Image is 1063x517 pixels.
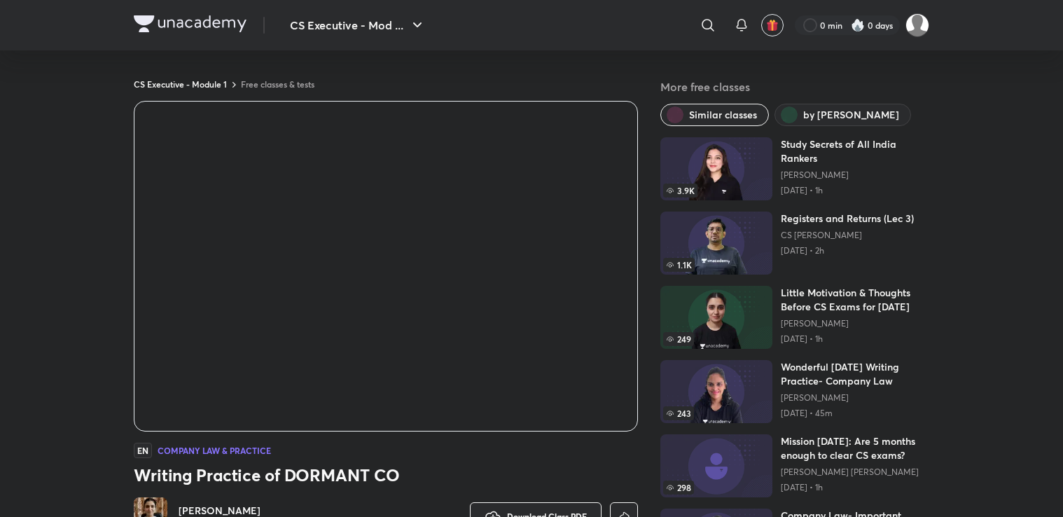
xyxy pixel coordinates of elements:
[851,18,865,32] img: streak
[781,137,929,165] h6: Study Secrets of All India Rankers
[158,446,271,455] h4: Company Law & Practice
[781,245,914,256] p: [DATE] • 2h
[663,332,694,346] span: 249
[134,15,246,32] img: Company Logo
[134,102,637,431] iframe: Class
[781,360,929,388] h6: Wonderful [DATE] Writing Practice- Company Law
[660,78,929,95] h5: More free classes
[282,11,434,39] button: CS Executive - Mod ...
[781,482,929,493] p: [DATE] • 1h
[781,185,929,196] p: [DATE] • 1h
[781,434,929,462] h6: Mission [DATE]: Are 5 months enough to clear CS exams?
[134,78,227,90] a: CS Executive - Module 1
[663,258,695,272] span: 1.1K
[134,15,246,36] a: Company Logo
[781,392,929,404] a: [PERSON_NAME]
[781,467,929,478] a: [PERSON_NAME] [PERSON_NAME]
[766,19,779,32] img: avatar
[803,108,899,122] span: by Jaspreet Dhanjal
[663,481,694,495] span: 298
[905,13,929,37] img: Abhinit yas
[781,318,929,329] a: [PERSON_NAME]
[663,184,697,198] span: 3.9K
[781,286,929,314] h6: Little Motivation & Thoughts Before CS Exams for [DATE]
[241,78,314,90] a: Free classes & tests
[663,406,694,420] span: 243
[781,212,914,226] h6: Registers and Returns (Lec 3)
[781,333,929,345] p: [DATE] • 1h
[774,104,911,126] button: by Jaspreet Dhanjal
[781,230,914,241] a: CS [PERSON_NAME]
[761,14,784,36] button: avatar
[134,443,152,458] span: EN
[781,408,929,419] p: [DATE] • 45m
[781,170,929,181] a: [PERSON_NAME]
[660,104,769,126] button: Similar classes
[134,464,638,486] h3: Writing Practice of DORMANT CO
[689,108,757,122] span: Similar classes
